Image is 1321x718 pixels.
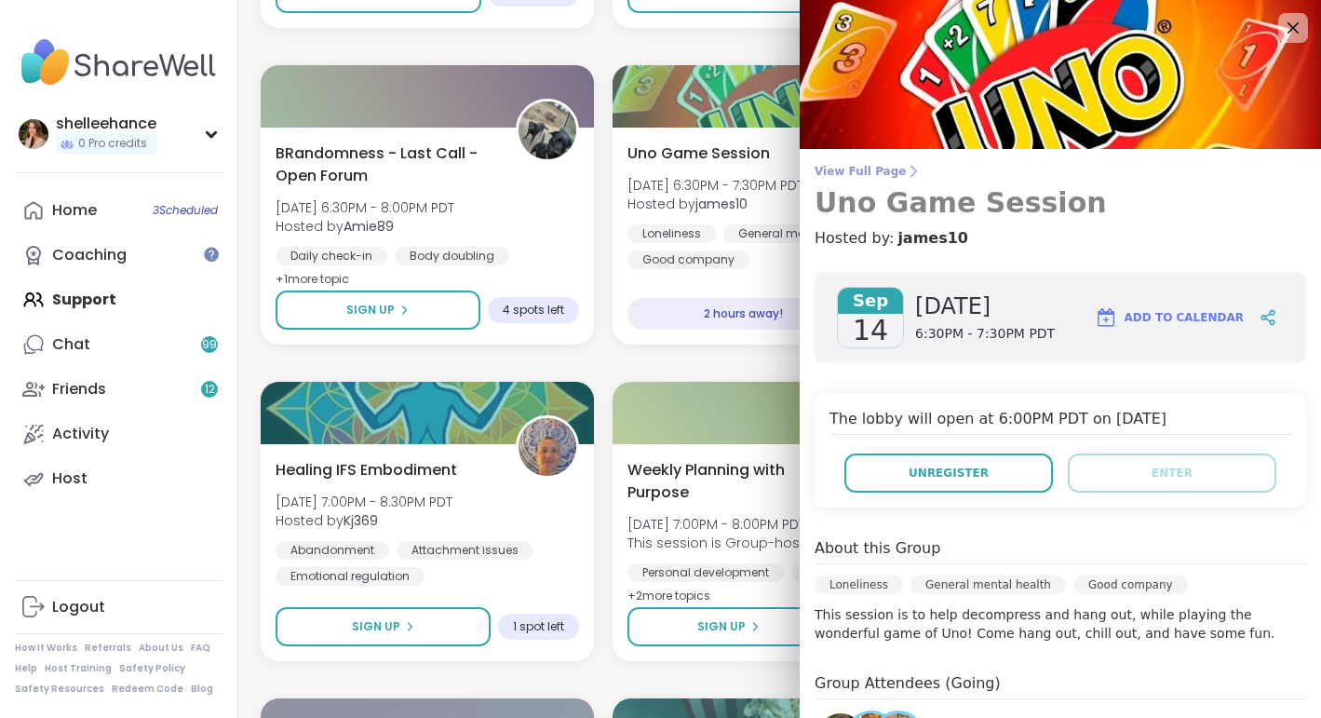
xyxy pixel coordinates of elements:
div: Activity [52,424,109,444]
span: 12 [205,382,215,398]
button: Add to Calendar [1086,295,1252,340]
div: Logout [52,597,105,617]
span: [DATE] 6:30PM - 8:00PM PDT [276,198,454,217]
div: General mental health [723,224,881,243]
span: Enter [1152,465,1193,481]
a: Host Training [45,662,112,675]
button: Unregister [844,454,1053,493]
a: Home3Scheduled [15,188,222,233]
a: View Full PageUno Game Session [815,164,1306,220]
span: BRandomness - Last Call - Open Forum [276,142,495,187]
h3: Uno Game Session [815,186,1306,220]
button: Sign Up [276,607,491,646]
span: View Full Page [815,164,1306,179]
h4: Hosted by: [815,227,1306,250]
a: Help [15,662,37,675]
span: Healing IFS Embodiment [276,459,457,481]
span: Sign Up [346,302,395,318]
span: [DATE] [915,291,1055,321]
button: Sign Up [627,607,829,646]
b: james10 [695,195,748,213]
h4: About this Group [815,537,940,560]
div: Body doubling [395,247,509,265]
div: [MEDICAL_DATA] [791,563,914,582]
span: Hosted by [276,217,454,236]
span: [DATE] 7:00PM - 8:00PM PDT [627,515,822,534]
a: About Us [139,642,183,655]
a: Safety Policy [119,662,185,675]
h4: The lobby will open at 6:00PM PDT on [DATE] [829,408,1291,435]
div: Host [52,468,88,489]
div: Personal development [627,563,784,582]
div: shelleehance [56,114,156,134]
iframe: Spotlight [204,247,219,262]
span: 4 spots left [503,303,564,318]
h4: Group Attendees (Going) [815,672,1306,699]
a: How It Works [15,642,77,655]
span: 1 spot left [513,619,564,634]
img: ShareWell Logomark [1095,306,1117,329]
img: Kj369 [519,418,576,476]
button: Enter [1068,454,1276,493]
a: Logout [15,585,222,630]
a: FAQ [191,642,210,655]
span: 99 [202,337,217,353]
div: Coaching [52,245,127,265]
span: 14 [853,314,888,347]
button: Sign Up [276,291,480,330]
span: 3 Scheduled [153,203,218,218]
a: james10 [897,227,968,250]
div: Abandonment [276,541,389,560]
a: Activity [15,412,222,456]
span: Sep [838,288,903,314]
div: Good company [627,251,749,269]
span: [DATE] 6:30PM - 7:30PM PDT [627,176,803,195]
div: Loneliness [815,576,903,594]
div: Chat [52,334,90,355]
b: Kj369 [344,511,378,530]
div: Emotional regulation [276,567,425,586]
span: Uno Game Session [627,142,770,165]
b: Amie89 [344,217,394,236]
a: Safety Resources [15,683,104,696]
div: Daily check-in [276,247,387,265]
div: Friends [52,379,106,400]
img: Amie89 [519,102,576,159]
a: Redeem Code [112,683,183,696]
span: Sign Up [697,618,746,635]
span: 0 Pro credits [78,136,147,152]
div: 2 hours away! [627,298,858,330]
a: Coaching [15,233,222,278]
img: shelleehance [19,119,48,149]
span: Hosted by [276,511,452,530]
a: Chat99 [15,322,222,367]
a: Friends12 [15,367,222,412]
div: Good company [1073,576,1188,594]
div: Home [52,200,97,221]
p: This session is to help decompress and hang out, while playing the wonderful game of Uno! Come ha... [815,605,1306,643]
a: Host [15,456,222,501]
span: Unregister [909,465,989,481]
span: [DATE] 7:00PM - 8:30PM PDT [276,493,452,511]
span: Add to Calendar [1125,309,1244,326]
div: General mental health [910,576,1066,594]
span: Sign Up [352,618,400,635]
span: Hosted by [627,195,803,213]
span: 6:30PM - 7:30PM PDT [915,325,1055,344]
a: Referrals [85,642,131,655]
div: Loneliness [627,224,716,243]
div: Attachment issues [397,541,533,560]
span: Weekly Planning with Purpose [627,459,847,504]
img: ShareWell Nav Logo [15,30,222,95]
a: Blog [191,683,213,696]
span: This session is Group-hosted [627,534,822,552]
